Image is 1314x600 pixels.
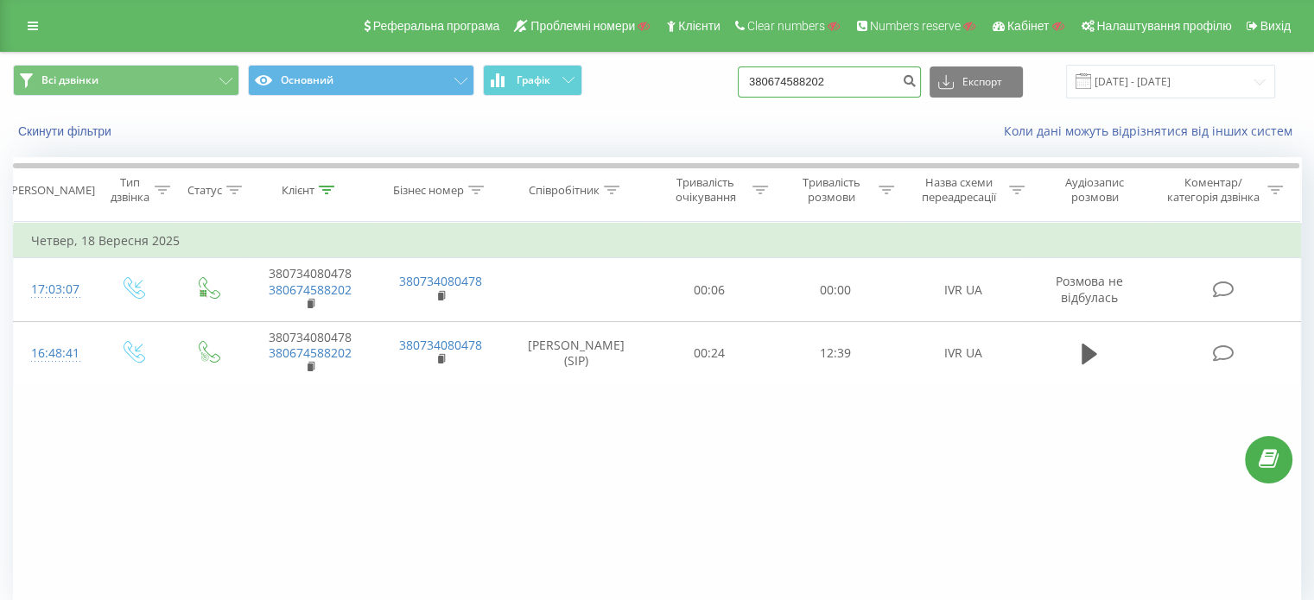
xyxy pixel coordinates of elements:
td: 380734080478 [244,258,375,322]
div: 16:48:41 [31,337,77,370]
span: Проблемні номери [530,19,635,33]
a: 380674588202 [269,281,352,298]
td: Четвер, 18 Вересня 2025 [14,224,1301,258]
input: Пошук за номером [738,66,921,98]
div: Аудіозапис розмови [1044,175,1146,205]
td: 00:06 [647,258,772,322]
div: Бізнес номер [393,183,464,198]
td: 00:00 [772,258,898,322]
div: Тип дзвінка [109,175,149,205]
a: 380674588202 [269,344,352,361]
span: Всі дзвінки [41,73,98,87]
td: IVR UA [898,258,1028,322]
a: 380734080478 [399,273,482,289]
td: 380734080478 [244,321,375,385]
span: Налаштування профілю [1096,19,1231,33]
div: Коментар/категорія дзвінка [1162,175,1263,205]
td: IVR UA [898,321,1028,385]
span: Clear numbers [747,19,825,33]
span: Кабінет [1007,19,1050,33]
span: Розмова не відбулась [1056,273,1123,305]
span: Numbers reserve [870,19,961,33]
div: 17:03:07 [31,273,77,306]
button: Основний [248,65,474,96]
td: 00:24 [647,321,772,385]
td: [PERSON_NAME] (SIP) [506,321,647,385]
a: 380734080478 [399,337,482,353]
div: Статус [187,183,222,198]
a: Коли дані можуть відрізнятися вiд інших систем [1004,123,1301,139]
button: Скинути фільтри [13,123,120,139]
span: Вихід [1260,19,1291,33]
span: Реферальна програма [373,19,500,33]
span: Графік [517,74,550,86]
div: [PERSON_NAME] [8,183,95,198]
div: Співробітник [529,183,600,198]
div: Клієнт [282,183,314,198]
div: Тривалість очікування [663,175,749,205]
div: Тривалість розмови [788,175,874,205]
div: Назва схеми переадресації [914,175,1005,205]
span: Клієнти [678,19,720,33]
td: 12:39 [772,321,898,385]
button: Всі дзвінки [13,65,239,96]
button: Графік [483,65,582,96]
button: Експорт [930,66,1023,98]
